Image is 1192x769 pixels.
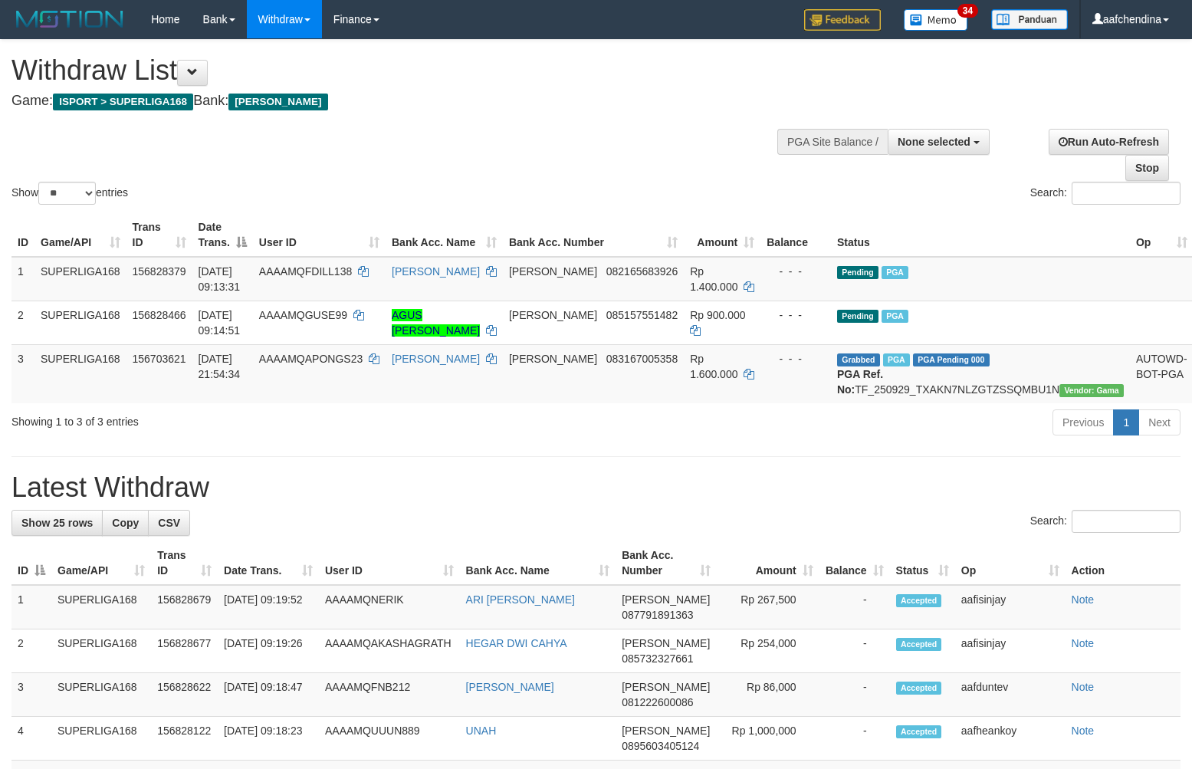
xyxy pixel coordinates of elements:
th: Amount: activate to sort column ascending [684,213,760,257]
span: 156703621 [133,353,186,365]
span: Pending [837,266,878,279]
td: SUPERLIGA168 [51,673,151,717]
th: Status: activate to sort column ascending [890,541,955,585]
span: Rp 900.000 [690,309,745,321]
div: - - - [767,264,825,279]
th: Bank Acc. Name: activate to sort column ascending [386,213,503,257]
th: Game/API: activate to sort column ascending [51,541,151,585]
a: [PERSON_NAME] [392,353,480,365]
span: 156828466 [133,309,186,321]
td: 2 [11,629,51,673]
span: Copy [112,517,139,529]
span: [DATE] 09:14:51 [199,309,241,337]
span: AAAAMQAPONGS23 [259,353,363,365]
select: Showentries [38,182,96,205]
span: [DATE] 21:54:34 [199,353,241,380]
td: - [819,629,890,673]
div: Showing 1 to 3 of 3 entries [11,408,485,429]
span: Grabbed [837,353,880,366]
td: 4 [11,717,51,761]
span: AAAAMQGUSE99 [259,309,347,321]
img: panduan.png [991,9,1068,30]
th: Amount: activate to sort column ascending [717,541,819,585]
td: 2 [11,301,34,344]
a: ARI [PERSON_NAME] [466,593,575,606]
th: Balance [760,213,831,257]
h1: Withdraw List [11,55,780,86]
img: Feedback.jpg [804,9,881,31]
td: SUPERLIGA168 [51,629,151,673]
div: - - - [767,307,825,323]
td: aafisinjay [955,629,1066,673]
td: AAAAMQNERIK [319,585,460,629]
span: Accepted [896,725,942,738]
td: [DATE] 09:18:23 [218,717,319,761]
span: ISPORT > SUPERLIGA168 [53,94,193,110]
span: 156828379 [133,265,186,278]
a: Note [1072,593,1095,606]
td: AAAAMQAKASHAGRATH [319,629,460,673]
th: ID: activate to sort column descending [11,541,51,585]
td: SUPERLIGA168 [51,585,151,629]
span: Copy 082165683926 to clipboard [606,265,678,278]
td: [DATE] 09:19:26 [218,629,319,673]
th: User ID: activate to sort column ascending [319,541,460,585]
td: AAAAMQUUUN889 [319,717,460,761]
th: Game/API: activate to sort column ascending [34,213,126,257]
span: Show 25 rows [21,517,93,529]
span: [PERSON_NAME] [228,94,327,110]
td: SUPERLIGA168 [34,344,126,403]
span: [PERSON_NAME] [509,309,597,321]
td: SUPERLIGA168 [34,257,126,301]
span: [PERSON_NAME] [622,637,710,649]
span: [PERSON_NAME] [622,593,710,606]
span: Accepted [896,594,942,607]
input: Search: [1072,182,1181,205]
span: Accepted [896,638,942,651]
td: - [819,717,890,761]
div: PGA Site Balance / [777,129,888,155]
th: Date Trans.: activate to sort column ascending [218,541,319,585]
td: 3 [11,344,34,403]
td: aafheankoy [955,717,1066,761]
td: 3 [11,673,51,717]
span: Pending [837,310,878,323]
th: Status [831,213,1130,257]
span: [PERSON_NAME] [622,681,710,693]
th: ID [11,213,34,257]
span: [DATE] 09:13:31 [199,265,241,293]
a: Run Auto-Refresh [1049,129,1169,155]
b: PGA Ref. No: [837,368,883,396]
span: PGA Pending [913,353,990,366]
h4: Game: Bank: [11,94,780,109]
td: 156828679 [151,585,218,629]
td: Rp 1,000,000 [717,717,819,761]
span: [PERSON_NAME] [622,725,710,737]
a: HEGAR DWI CAHYA [466,637,567,649]
a: CSV [148,510,190,536]
a: AGUS [PERSON_NAME] [392,309,480,337]
div: - - - [767,351,825,366]
td: [DATE] 09:18:47 [218,673,319,717]
td: SUPERLIGA168 [34,301,126,344]
span: [PERSON_NAME] [509,265,597,278]
td: AAAAMQFNB212 [319,673,460,717]
td: 1 [11,585,51,629]
label: Show entries [11,182,128,205]
span: Copy 085157551482 to clipboard [606,309,678,321]
a: Copy [102,510,149,536]
td: aafisinjay [955,585,1066,629]
span: [PERSON_NAME] [509,353,597,365]
a: Previous [1052,409,1114,435]
a: UNAH [466,725,497,737]
span: AAAAMQFDILL138 [259,265,352,278]
button: None selected [888,129,990,155]
a: Note [1072,637,1095,649]
label: Search: [1030,182,1181,205]
span: Vendor URL: https://trx31.1velocity.biz [1059,384,1124,397]
th: Trans ID: activate to sort column ascending [126,213,192,257]
span: Accepted [896,682,942,695]
span: Marked by aafchhiseyha [883,353,910,366]
label: Search: [1030,510,1181,533]
td: - [819,673,890,717]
